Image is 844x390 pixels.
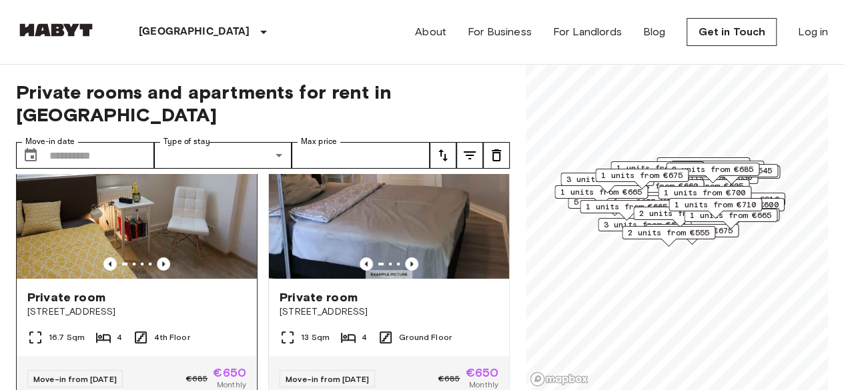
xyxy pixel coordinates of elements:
[628,227,709,239] span: 2 units from €555
[301,331,330,343] span: 13 Sqm
[27,305,246,319] span: [STREET_ADDRESS]
[595,169,689,189] div: Map marker
[616,162,698,174] span: 1 units from €685
[483,142,510,169] button: tune
[399,331,452,343] span: Ground Floor
[690,209,771,221] span: 1 units from €665
[553,24,622,40] a: For Landlords
[27,289,105,305] span: Private room
[16,81,510,126] span: Private rooms and apartments for rent in [GEOGRAPHIC_DATA]
[687,193,785,213] div: Map marker
[693,199,779,211] span: 12 units from €600
[672,163,753,175] span: 2 units from €685
[360,257,373,271] button: Previous image
[687,18,777,46] a: Get in Touch
[639,207,721,219] span: 2 units from €690
[280,305,498,319] span: [STREET_ADDRESS]
[33,374,117,384] span: Move-in from [DATE]
[560,173,654,193] div: Map marker
[666,163,759,183] div: Map marker
[633,207,727,227] div: Map marker
[598,218,691,239] div: Map marker
[604,219,685,231] span: 3 units from €600
[269,119,509,279] img: Marketing picture of unit DE-04-038-001-03HF
[17,142,44,169] button: Choose date
[601,169,683,181] span: 1 units from €675
[117,331,122,343] span: 4
[663,158,744,170] span: 1 units from €650
[286,374,369,384] span: Move-in from [DATE]
[157,257,170,271] button: Previous image
[17,119,257,279] img: Marketing picture of unit DE-04-013-001-01HF
[16,23,96,37] img: Habyt
[530,371,588,387] a: Mapbox logo
[186,373,208,385] span: €685
[651,225,733,237] span: 2 units from €675
[301,136,337,147] label: Max price
[554,185,648,206] div: Map marker
[49,331,85,343] span: 16.7 Sqm
[154,331,189,343] span: 4th Floor
[669,198,762,219] div: Map marker
[163,136,210,147] label: Type of stay
[362,331,367,343] span: 4
[657,157,750,178] div: Map marker
[622,226,715,247] div: Map marker
[139,24,250,40] p: [GEOGRAPHIC_DATA]
[664,187,745,199] span: 1 units from €700
[643,24,666,40] a: Blog
[430,142,456,169] button: tune
[415,24,446,40] a: About
[456,142,483,169] button: tune
[580,200,673,221] div: Map marker
[675,199,756,211] span: 1 units from €710
[280,289,358,305] span: Private room
[691,165,772,177] span: 2 units from €545
[671,161,764,181] div: Map marker
[677,161,758,173] span: 1 units from €615
[405,257,418,271] button: Previous image
[468,24,532,40] a: For Business
[658,186,751,207] div: Map marker
[798,24,828,40] a: Log in
[610,179,704,200] div: Map marker
[213,367,246,379] span: €650
[438,373,460,385] span: €685
[693,193,779,205] span: 10 units from €910
[465,367,498,379] span: €650
[25,136,75,147] label: Move-in date
[610,161,704,182] div: Map marker
[586,201,667,213] span: 1 units from €665
[566,173,648,185] span: 3 units from €700
[687,198,785,219] div: Map marker
[684,209,777,229] div: Map marker
[103,257,117,271] button: Previous image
